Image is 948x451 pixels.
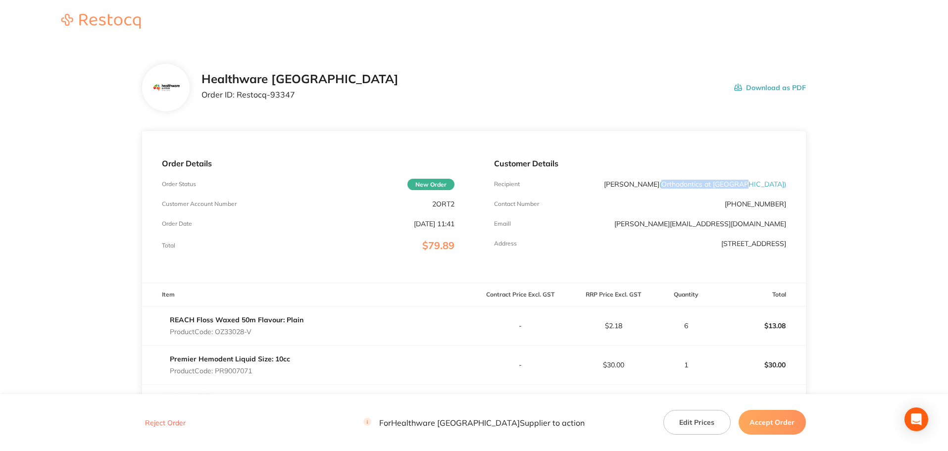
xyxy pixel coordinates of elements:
p: $30.00 [713,353,805,377]
a: Premier Hemodent Liquid Size: 10cc [170,354,290,363]
p: $30.00 [567,361,659,369]
p: Product Code: PR9007071 [170,367,290,375]
p: Recipient [494,181,520,188]
th: Total [713,283,806,306]
a: Restocq logo [51,14,150,30]
span: New Order [407,179,454,190]
img: aWdpdHZmeA [150,83,182,94]
p: $2.18 [567,322,659,330]
h2: Healthware [GEOGRAPHIC_DATA] [201,72,399,86]
p: Address [494,240,517,247]
button: Reject Order [142,418,189,427]
img: dTJqb2hxeg [162,390,211,419]
th: Item [142,283,474,306]
p: - [475,322,567,330]
p: Total [162,242,175,249]
button: Edit Prices [663,410,731,435]
p: [DATE] 11:41 [414,220,454,228]
th: RRP Price Excl. GST [567,283,660,306]
img: Restocq logo [51,14,150,29]
div: Open Intercom Messenger [904,407,928,431]
a: REACH Floss Waxed 50m Flavour: Plain [170,315,303,324]
a: [PERSON_NAME][EMAIL_ADDRESS][DOMAIN_NAME] [614,219,786,228]
p: 2ORT2 [432,200,454,208]
p: Emaill [494,220,511,227]
p: $29.55 [713,392,805,416]
p: [PERSON_NAME] [604,180,786,188]
p: Product Code: OZ33028-V [170,328,303,336]
p: For Healthware [GEOGRAPHIC_DATA] Supplier to action [363,418,585,427]
span: $79.89 [422,239,454,251]
p: - [475,361,567,369]
p: 1 [660,361,712,369]
p: Order Date [162,220,192,227]
p: Customer Account Number [162,200,237,207]
button: Accept Order [739,410,806,435]
p: [STREET_ADDRESS] [721,240,786,248]
p: Customer Details [494,159,786,168]
p: Contact Number [494,200,539,207]
p: Order ID: Restocq- 93347 [201,90,399,99]
th: Quantity [660,283,713,306]
p: [PHONE_NUMBER] [725,200,786,208]
th: Contract Price Excl. GST [474,283,567,306]
p: Order Details [162,159,454,168]
span: ( Orthodontics at [GEOGRAPHIC_DATA] ) [659,180,786,189]
p: $13.08 [713,314,805,338]
p: Order Status [162,181,196,188]
p: 6 [660,322,712,330]
button: Download as PDF [734,72,806,103]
